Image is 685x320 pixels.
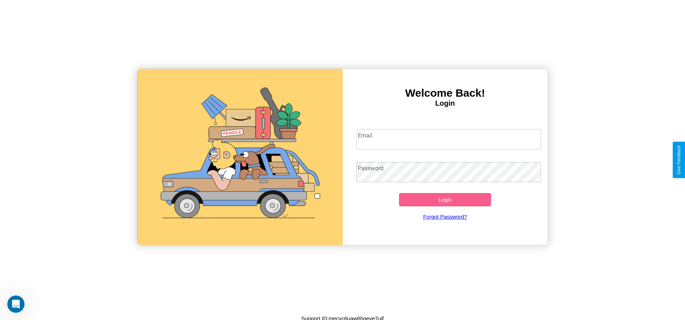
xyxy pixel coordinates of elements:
[7,295,25,313] iframe: Intercom live chat
[399,193,491,206] button: Login
[137,69,342,245] img: gif
[343,99,548,108] h4: Login
[353,206,537,227] a: Forgot Password?
[676,145,681,175] div: Give Feedback
[343,87,548,99] h3: Welcome Back!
